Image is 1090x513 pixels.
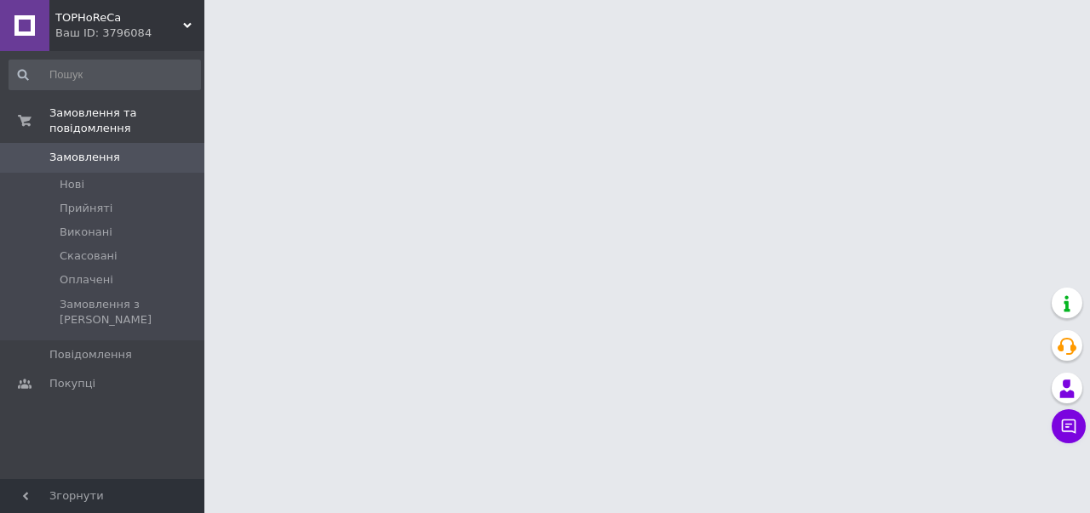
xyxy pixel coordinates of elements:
span: Оплачені [60,272,113,288]
span: Замовлення [49,150,120,165]
span: Повідомлення [49,347,132,362]
span: TOPHoReCa [55,10,183,26]
input: Пошук [9,60,201,90]
span: Замовлення з [PERSON_NAME] [60,297,199,328]
div: Ваш ID: 3796084 [55,26,204,41]
span: Скасовані [60,248,118,264]
span: Нові [60,177,84,192]
span: Замовлення та повідомлення [49,105,204,136]
span: Виконані [60,225,112,240]
span: Прийняті [60,201,112,216]
button: Чат з покупцем [1052,409,1086,443]
span: Покупці [49,376,95,391]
